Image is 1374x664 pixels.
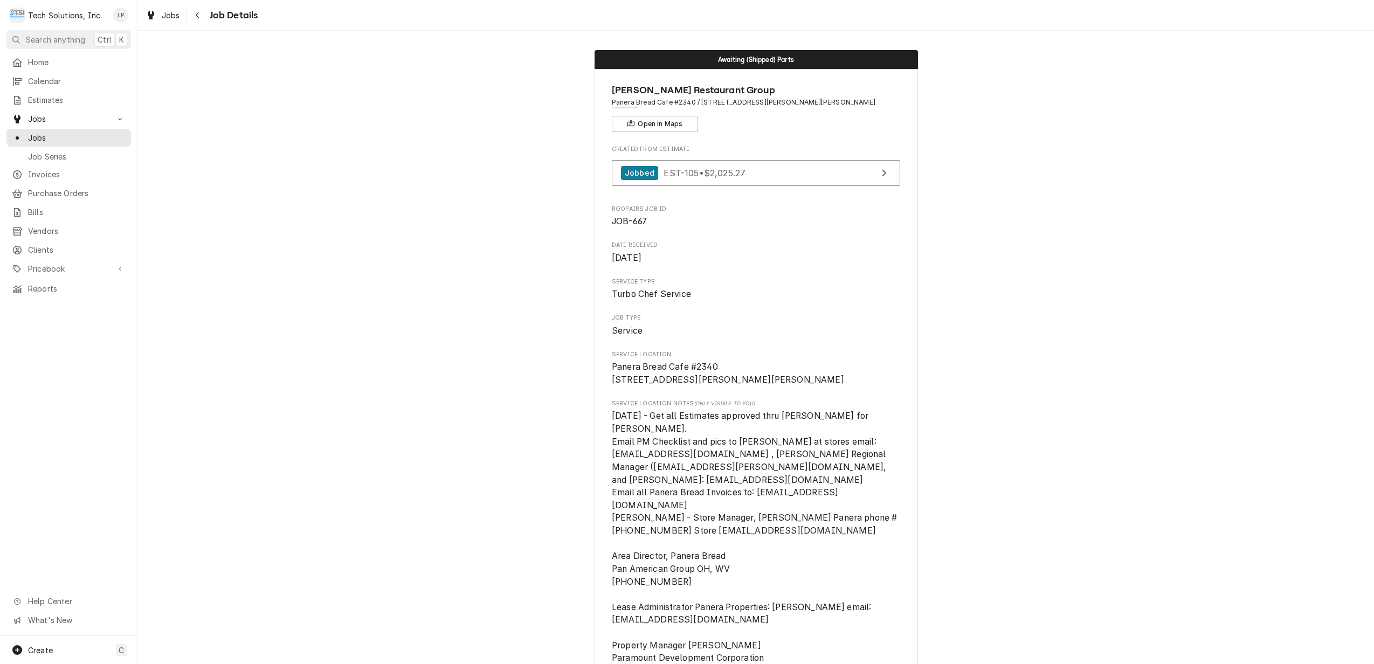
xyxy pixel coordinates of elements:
[612,288,900,301] span: Service Type
[612,324,900,337] span: Job Type
[10,8,25,23] div: T
[6,91,131,109] a: Estimates
[612,278,900,286] span: Service Type
[28,132,126,143] span: Jobs
[6,30,131,49] button: Search anythingCtrlK
[612,205,900,228] div: Roopairs Job ID
[612,205,900,213] span: Roopairs Job ID
[28,94,126,106] span: Estimates
[28,10,102,21] div: Tech Solutions, Inc.
[612,350,900,386] div: Service Location
[612,362,844,385] span: Panera Bread Cafe #2340 [STREET_ADDRESS][PERSON_NAME][PERSON_NAME]
[595,50,918,69] div: Status
[6,280,131,298] a: Reports
[6,72,131,90] a: Calendar
[28,169,126,180] span: Invoices
[98,34,112,45] span: Ctrl
[612,361,900,386] span: Service Location
[6,53,131,71] a: Home
[28,75,126,87] span: Calendar
[28,57,126,68] span: Home
[621,166,658,181] div: Jobbed
[6,110,131,128] a: Go to Jobs
[612,160,900,186] a: View Estimate
[189,6,206,24] button: Navigate back
[206,8,258,23] span: Job Details
[6,148,131,165] a: Job Series
[6,592,131,610] a: Go to Help Center
[6,260,131,278] a: Go to Pricebook
[612,116,698,132] button: Open in Maps
[612,83,900,132] div: Client Information
[612,83,900,98] span: Name
[162,10,180,21] span: Jobs
[612,98,900,107] span: Address
[6,241,131,259] a: Clients
[612,350,900,359] span: Service Location
[119,645,124,656] span: C
[612,252,900,265] span: Date Received
[28,225,126,237] span: Vendors
[28,614,125,626] span: What's New
[28,244,126,255] span: Clients
[6,184,131,202] a: Purchase Orders
[28,151,126,162] span: Job Series
[612,326,643,336] span: Service
[6,222,131,240] a: Vendors
[718,56,794,63] span: Awaiting (Shipped) Parts
[612,289,691,299] span: Turbo Chef Service
[612,399,900,408] span: Service Location Notes
[612,215,900,228] span: Roopairs Job ID
[28,596,125,607] span: Help Center
[612,216,647,226] span: JOB-667
[26,34,85,45] span: Search anything
[612,241,900,264] div: Date Received
[28,263,109,274] span: Pricebook
[612,145,900,191] div: Created From Estimate
[28,188,126,199] span: Purchase Orders
[10,8,25,23] div: Tech Solutions, Inc.'s Avatar
[6,165,131,183] a: Invoices
[664,167,745,178] span: EST-105 • $2,025.27
[28,206,126,218] span: Bills
[6,129,131,147] a: Jobs
[28,646,53,655] span: Create
[6,611,131,629] a: Go to What's New
[6,203,131,221] a: Bills
[28,113,109,124] span: Jobs
[612,241,900,250] span: Date Received
[113,8,128,23] div: LP
[119,34,124,45] span: K
[113,8,128,23] div: Lisa Paschal's Avatar
[694,400,755,406] span: (Only Visible to You)
[612,314,900,337] div: Job Type
[28,283,126,294] span: Reports
[612,145,900,154] span: Created From Estimate
[612,253,641,263] span: [DATE]
[141,6,184,24] a: Jobs
[612,314,900,322] span: Job Type
[612,278,900,301] div: Service Type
